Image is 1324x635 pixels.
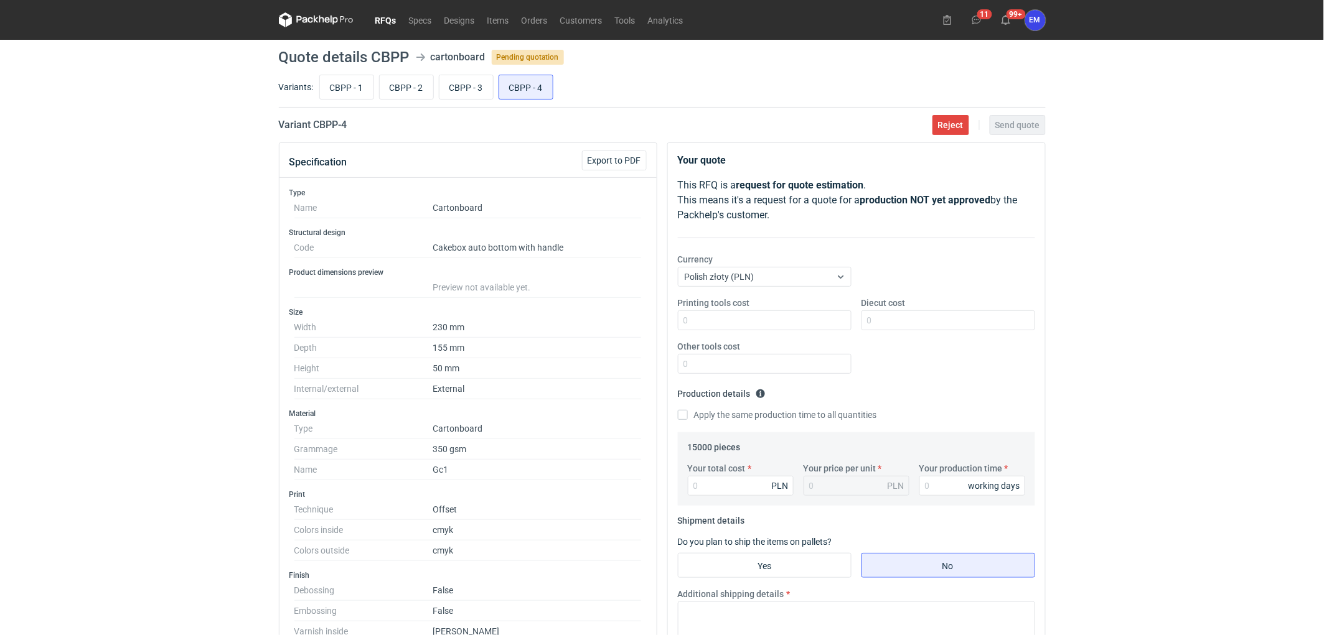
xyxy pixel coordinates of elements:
[688,437,741,452] legend: 15000 pieces
[294,198,433,218] dt: Name
[1025,10,1046,30] div: Ewelina Macek
[678,297,750,309] label: Printing tools cost
[279,12,354,27] svg: Packhelp Pro
[967,10,987,30] button: 11
[433,520,642,540] dd: cmyk
[433,198,642,218] dd: Cartonboard
[289,489,647,499] h3: Print
[433,580,642,601] dd: False
[685,272,754,282] span: Polish złoty (PLN)
[294,379,433,399] dt: Internal/external
[433,540,642,561] dd: cmyk
[289,147,347,177] button: Specification
[969,480,1020,492] div: working days
[433,460,642,480] dd: Gc1
[678,253,713,266] label: Currency
[319,75,374,100] label: CBPP - 1
[582,151,647,170] button: Export to PDF
[294,358,433,379] dt: Height
[678,340,741,353] label: Other tools cost
[439,75,494,100] label: CBPP - 3
[289,307,647,317] h3: Size
[990,115,1046,135] button: Send quote
[492,50,564,65] span: Pending quotation
[678,354,852,374] input: 0
[642,12,690,27] a: Analytics
[678,588,784,600] label: Additional shipping details
[279,81,314,93] label: Variants:
[433,317,642,338] dd: 230 mm
[499,75,553,100] label: CBPP - 4
[289,228,647,238] h3: Structural design
[481,12,515,27] a: Items
[609,12,642,27] a: Tools
[554,12,609,27] a: Customers
[860,194,991,206] strong: production NOT yet approved
[369,12,403,27] a: RFQs
[932,115,969,135] button: Reject
[279,118,347,132] h2: Variant CBPP - 4
[379,75,434,100] label: CBPP - 2
[294,460,433,480] dt: Name
[433,499,642,520] dd: Offset
[678,511,745,526] legend: Shipment details
[294,499,433,520] dt: Technique
[996,10,1016,30] button: 99+
[919,462,1003,475] label: Your production time
[862,553,1035,578] label: No
[678,537,832,547] label: Do you plan to ship the items on pallets?
[1025,10,1046,30] button: EM
[294,580,433,601] dt: Debossing
[433,379,642,399] dd: External
[294,540,433,561] dt: Colors outside
[588,156,641,165] span: Export to PDF
[804,462,876,475] label: Your price per unit
[688,476,794,496] input: 0
[403,12,438,27] a: Specs
[289,409,647,419] h3: Material
[294,439,433,460] dt: Grammage
[294,601,433,621] dt: Embossing
[736,179,864,191] strong: request for quote estimation
[433,601,642,621] dd: False
[995,121,1040,129] span: Send quote
[294,238,433,258] dt: Code
[289,267,647,277] h3: Product dimensions preview
[294,520,433,540] dt: Colors inside
[862,310,1035,330] input: 0
[888,480,904,492] div: PLN
[688,462,746,475] label: Your total cost
[678,154,726,166] strong: Your quote
[294,419,433,439] dt: Type
[515,12,554,27] a: Orders
[433,238,642,258] dd: Cakebox auto bottom with handle
[678,553,852,578] label: Yes
[678,178,1035,223] p: This RFQ is a . This means it's a request for a quote for a by the Packhelp's customer.
[433,419,642,439] dd: Cartonboard
[433,439,642,460] dd: 350 gsm
[431,50,486,65] div: cartonboard
[919,476,1025,496] input: 0
[678,409,877,421] label: Apply the same production time to all quantities
[294,317,433,338] dt: Width
[289,188,647,198] h3: Type
[433,282,531,292] span: Preview not available yet.
[279,50,410,65] h1: Quote details CBPP
[678,384,766,399] legend: Production details
[678,310,852,330] input: 0
[294,338,433,358] dt: Depth
[289,570,647,580] h3: Finish
[433,338,642,358] dd: 155 mm
[938,121,964,129] span: Reject
[772,480,789,492] div: PLN
[438,12,481,27] a: Designs
[862,297,906,309] label: Diecut cost
[433,358,642,379] dd: 50 mm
